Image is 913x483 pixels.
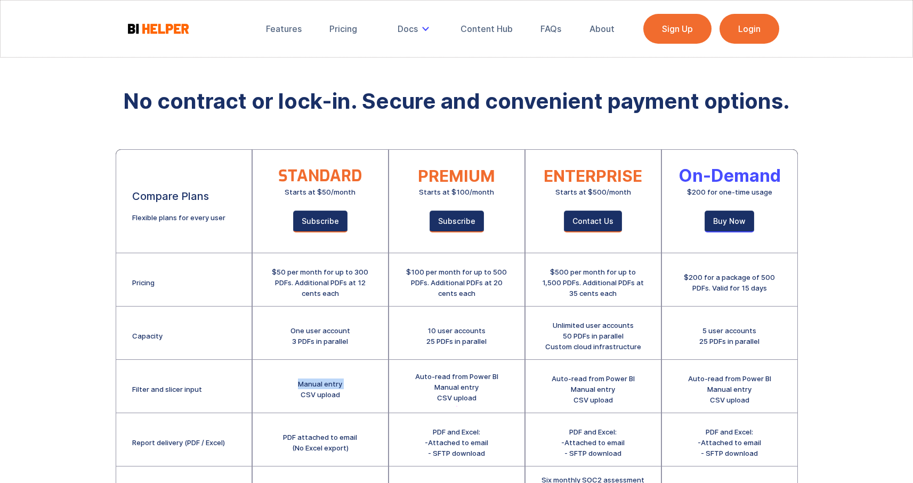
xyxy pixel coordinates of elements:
[430,211,484,232] a: Subscribe
[688,373,771,405] div: Auto-read from Power BI Manual entry CSV upload
[123,88,790,114] strong: No contract or lock-in. Secure and convenient payment options.
[329,23,357,34] div: Pricing
[687,187,772,197] div: $200 for one-time usage
[132,191,209,202] div: Compare Plans
[582,17,622,41] a: About
[132,277,155,288] div: Pricing
[426,325,487,347] div: 10 user accounts 25 PDFs in parallel
[266,23,302,34] div: Features
[258,17,309,41] a: Features
[132,331,163,341] div: Capacity
[589,23,615,34] div: About
[678,171,781,181] div: On-Demand
[405,267,508,299] div: $100 per month for up to 500 PDFs. Additional PDFs at 20 cents each
[278,171,362,181] div: STANDARD
[418,171,495,181] div: PREMIUM
[283,432,357,453] div: PDF attached to email (No Excel export)
[561,426,625,458] div: PDF and Excel: -Attached to email - SFTP download
[132,212,225,223] div: Flexible plans for every user
[643,14,712,44] a: Sign Up
[285,187,355,197] div: Starts at $50/month
[293,211,348,232] a: Subscribe
[555,187,631,197] div: Starts at $500/month
[533,17,569,41] a: FAQs
[699,325,760,347] div: 5 user accounts 25 PDFs in parallel
[398,23,418,34] div: Docs
[132,437,225,448] div: Report delivery (PDF / Excel)
[552,373,635,405] div: Auto-read from Power BI Manual entry CSV upload
[540,23,561,34] div: FAQs
[564,211,622,232] a: Contact Us
[720,14,779,44] a: Login
[544,171,642,181] div: ENTERPRISE
[415,371,498,403] div: Auto-read from Power BI Manual entry CSV upload
[460,23,513,34] div: Content Hub
[419,187,494,197] div: Starts at $100/month
[705,211,754,232] a: Buy Now
[542,267,645,299] div: $500 per month for up to 1,500 PDFs. Additional PDFs at 35 cents each
[322,17,365,41] a: Pricing
[545,320,641,352] div: Unlimited user accounts 50 PDFs in parallel Custom cloud infrastructure
[132,384,202,395] div: Filter and slicer input
[453,17,520,41] a: Content Hub
[698,426,761,458] div: PDF and Excel: -Attached to email - SFTP download
[269,267,372,299] div: $50 per month for up to 300 PDFs. Additional PDFs at 12 cents each
[290,325,350,347] div: One user account 3 PDFs in parallel
[298,379,342,400] div: Manual entry CSV upload
[678,272,781,293] div: $200 for a package of 500 PDFs. Valid for 15 days
[425,426,488,458] div: PDF and Excel: -Attached to email - SFTP download
[390,17,440,41] div: Docs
